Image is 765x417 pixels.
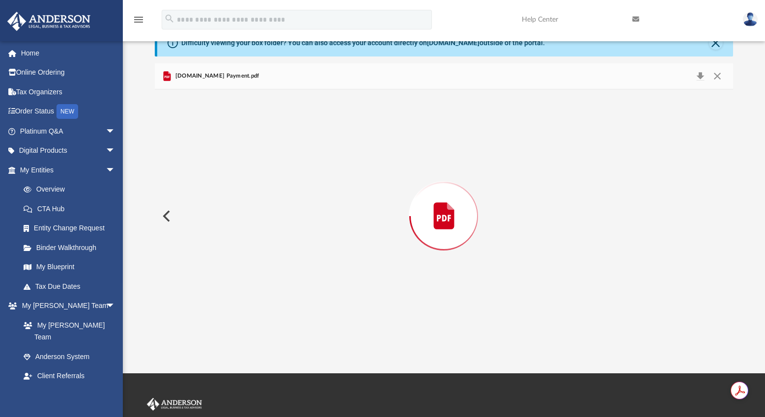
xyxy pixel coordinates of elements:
a: Tax Due Dates [14,277,130,296]
a: Entity Change Request [14,219,130,238]
i: menu [133,14,144,26]
span: [DOMAIN_NAME] Payment.pdf [173,72,259,81]
a: [DOMAIN_NAME] [427,39,480,47]
button: Close [709,36,723,50]
a: menu [133,19,144,26]
button: Close [708,69,726,83]
a: Online Ordering [7,63,130,83]
a: Anderson System [14,347,125,366]
img: User Pic [743,12,758,27]
img: Anderson Advisors Platinum Portal [4,12,93,31]
i: search [164,13,175,24]
a: Digital Productsarrow_drop_down [7,141,130,161]
a: My [PERSON_NAME] Teamarrow_drop_down [7,296,125,316]
a: Platinum Q&Aarrow_drop_down [7,121,130,141]
a: My Entitiesarrow_drop_down [7,160,130,180]
span: arrow_drop_down [106,121,125,141]
span: arrow_drop_down [106,160,125,180]
a: Home [7,43,130,63]
a: My [PERSON_NAME] Team [14,315,120,347]
div: Difficulty viewing your box folder? You can also access your account directly on outside of the p... [181,38,545,48]
div: NEW [57,104,78,119]
a: Order StatusNEW [7,102,130,122]
span: arrow_drop_down [106,296,125,316]
a: Tax Organizers [7,82,130,102]
img: Anderson Advisors Platinum Portal [145,398,204,411]
span: arrow_drop_down [106,141,125,161]
a: CTA Hub [14,199,130,219]
a: Overview [14,180,130,199]
a: Binder Walkthrough [14,238,130,257]
button: Previous File [155,202,176,230]
a: Client Referrals [14,366,125,386]
a: My Blueprint [14,257,125,277]
button: Download [691,69,709,83]
div: Preview [155,63,733,343]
